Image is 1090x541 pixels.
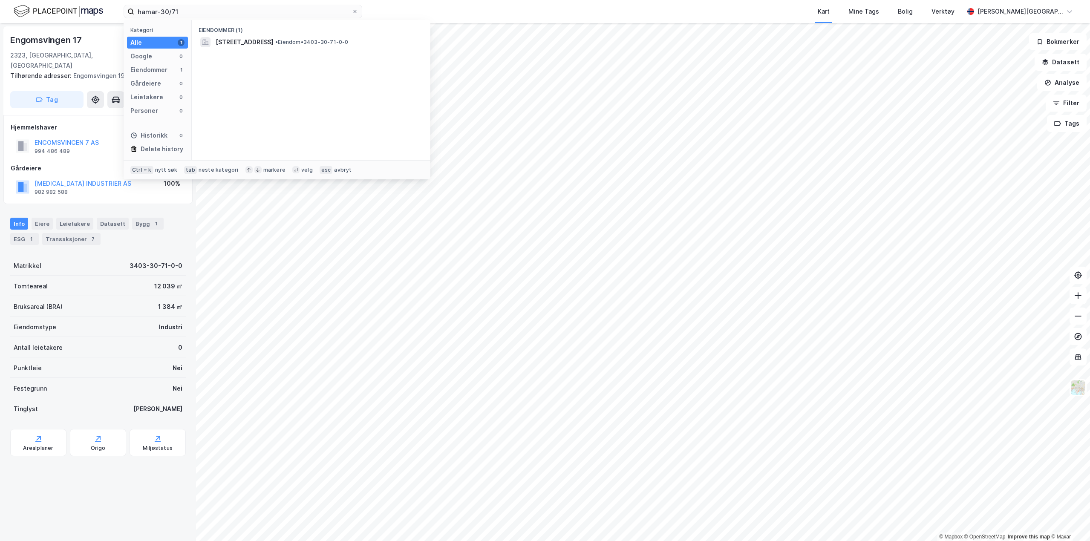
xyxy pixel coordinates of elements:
div: markere [263,167,285,173]
button: Tags [1047,115,1087,132]
div: Nei [173,363,182,373]
div: Arealplaner [23,445,53,452]
div: Gårdeiere [11,163,185,173]
div: ESG [10,233,39,245]
div: Verktøy [931,6,954,17]
div: Eiendomstype [14,322,56,332]
button: Filter [1046,95,1087,112]
span: Tilhørende adresser: [10,72,73,79]
div: esc [320,166,333,174]
div: Ctrl + k [130,166,153,174]
div: Historikk [130,130,167,141]
div: 1 [178,39,185,46]
div: Google [130,51,152,61]
span: Eiendom • 3403-30-71-0-0 [275,39,349,46]
div: Tinglyst [14,404,38,414]
div: avbryt [334,167,352,173]
button: Tag [10,91,84,108]
div: Tomteareal [14,281,48,291]
img: Z [1070,380,1086,396]
div: Kart [818,6,830,17]
div: neste kategori [199,167,239,173]
div: 1 [178,66,185,73]
div: 994 486 489 [35,148,70,155]
span: [STREET_ADDRESS] [216,37,274,47]
div: Transaksjoner [42,233,101,245]
div: 12 039 ㎡ [154,281,182,291]
div: Industri [159,322,182,332]
img: logo.f888ab2527a4732fd821a326f86c7f29.svg [14,4,103,19]
div: velg [301,167,313,173]
div: Alle [130,37,142,48]
div: Nei [173,383,182,394]
div: 0 [178,53,185,60]
div: Kategori [130,27,188,33]
div: 100% [164,178,180,189]
div: Origo [91,445,106,452]
div: Hjemmelshaver [11,122,185,132]
div: Mine Tags [848,6,879,17]
div: Eiendommer (1) [192,20,430,35]
div: 0 [178,107,185,114]
div: 0 [178,94,185,101]
div: Antall leietakere [14,342,63,353]
div: tab [184,166,197,174]
div: 2323, [GEOGRAPHIC_DATA], [GEOGRAPHIC_DATA] [10,50,148,71]
div: [PERSON_NAME][GEOGRAPHIC_DATA] [978,6,1063,17]
button: Analyse [1037,74,1087,91]
div: Leietakere [56,218,93,230]
div: Datasett [97,218,129,230]
div: 982 982 588 [35,189,68,196]
div: 0 [178,80,185,87]
div: Leietakere [130,92,163,102]
div: Eiendommer [130,65,167,75]
div: 1 [152,219,160,228]
a: Improve this map [1008,534,1050,540]
div: 1 384 ㎡ [158,302,182,312]
div: Bruksareal (BRA) [14,302,63,312]
button: Datasett [1035,54,1087,71]
div: 0 [178,132,185,139]
div: Gårdeiere [130,78,161,89]
div: nytt søk [155,167,178,173]
div: Eiere [32,218,53,230]
div: Bygg [132,218,164,230]
a: Mapbox [939,534,963,540]
div: Info [10,218,28,230]
input: Søk på adresse, matrikkel, gårdeiere, leietakere eller personer [134,5,352,18]
div: Engomsvingen 17 [10,33,84,47]
div: Matrikkel [14,261,41,271]
div: [PERSON_NAME] [133,404,182,414]
a: OpenStreetMap [964,534,1006,540]
div: Punktleie [14,363,42,373]
div: 3403-30-71-0-0 [130,261,182,271]
div: Miljøstatus [143,445,173,452]
div: 1 [27,235,35,243]
div: Festegrunn [14,383,47,394]
div: Personer [130,106,158,116]
button: Bokmerker [1029,33,1087,50]
div: Bolig [898,6,913,17]
iframe: Chat Widget [1047,500,1090,541]
div: Delete history [141,144,183,154]
span: • [275,39,278,45]
div: 7 [89,235,97,243]
div: Engomsvingen 19 [10,71,179,81]
div: 0 [178,342,182,353]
